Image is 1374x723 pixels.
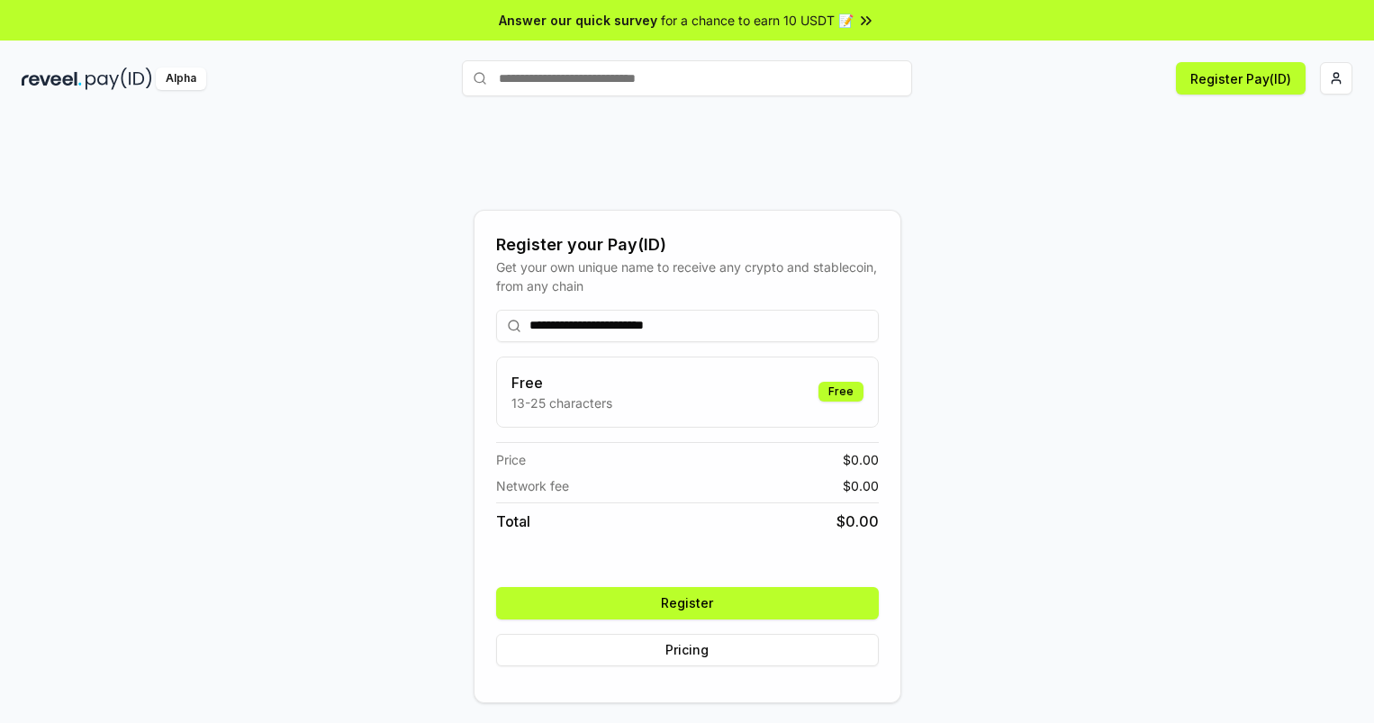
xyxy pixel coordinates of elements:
[1176,62,1306,95] button: Register Pay(ID)
[496,232,879,258] div: Register your Pay(ID)
[496,450,526,469] span: Price
[496,587,879,619] button: Register
[496,511,530,532] span: Total
[496,258,879,295] div: Get your own unique name to receive any crypto and stablecoin, from any chain
[661,11,854,30] span: for a chance to earn 10 USDT 📝
[511,393,612,412] p: 13-25 characters
[156,68,206,90] div: Alpha
[843,476,879,495] span: $ 0.00
[86,68,152,90] img: pay_id
[499,11,657,30] span: Answer our quick survey
[818,382,863,402] div: Free
[22,68,82,90] img: reveel_dark
[836,511,879,532] span: $ 0.00
[843,450,879,469] span: $ 0.00
[496,476,569,495] span: Network fee
[496,634,879,666] button: Pricing
[511,372,612,393] h3: Free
